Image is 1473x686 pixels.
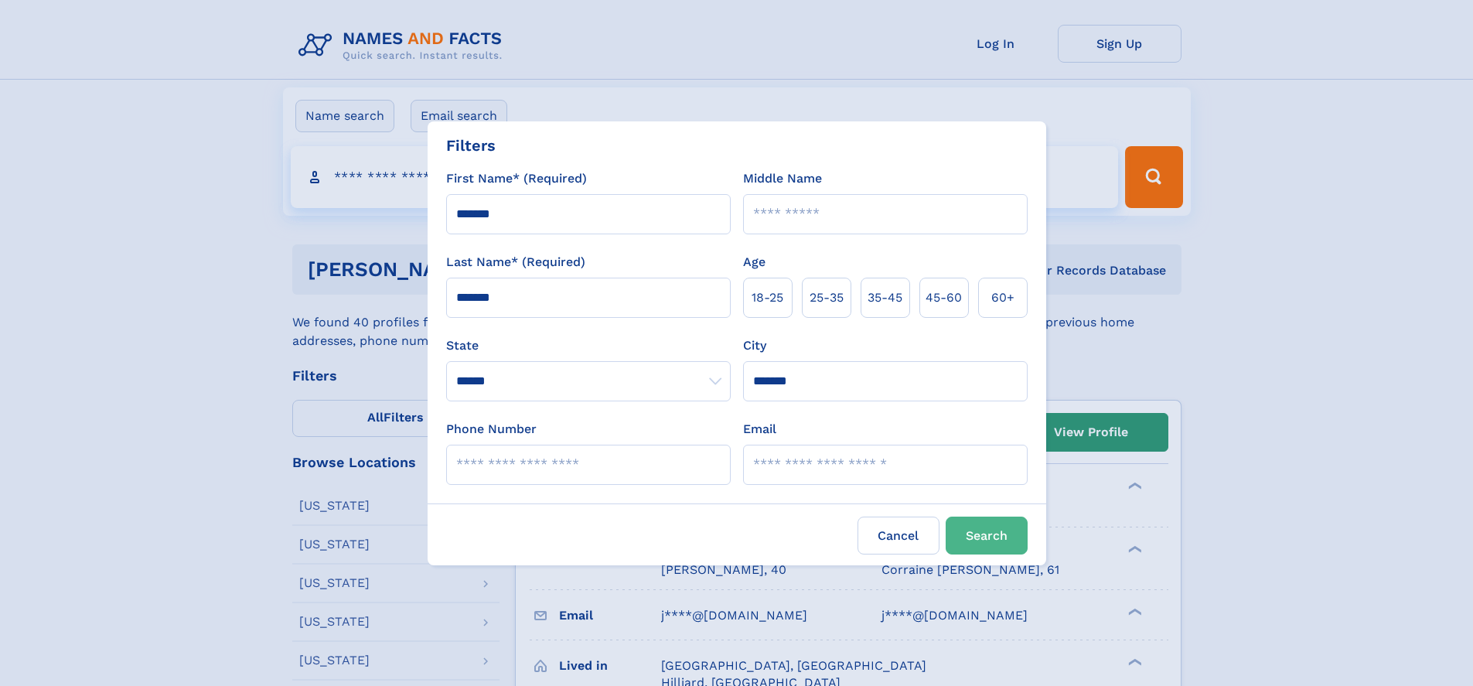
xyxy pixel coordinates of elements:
span: 25‑35 [810,288,844,307]
label: City [743,336,766,355]
div: Filters [446,134,496,157]
span: 60+ [991,288,1014,307]
span: 35‑45 [868,288,902,307]
label: Email [743,420,776,439]
label: First Name* (Required) [446,169,587,188]
label: State [446,336,731,355]
span: 18‑25 [752,288,783,307]
label: Last Name* (Required) [446,253,585,271]
span: 45‑60 [926,288,962,307]
label: Age [743,253,765,271]
label: Cancel [858,517,939,555]
label: Phone Number [446,420,537,439]
label: Middle Name [743,169,822,188]
button: Search [946,517,1028,555]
